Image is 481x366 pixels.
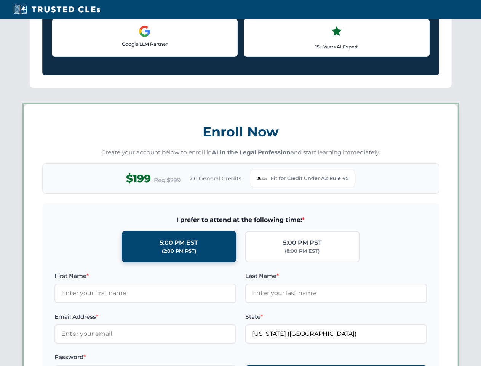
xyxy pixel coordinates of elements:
p: Create your account below to enroll in and start learning immediately. [42,148,439,157]
span: Reg $299 [154,176,181,185]
input: Enter your first name [54,284,236,303]
p: Google LLM Partner [58,40,231,48]
img: Arizona Bar [257,173,268,184]
label: Password [54,353,236,362]
strong: AI in the Legal Profession [212,149,291,156]
img: Google [139,25,151,37]
input: Enter your email [54,324,236,344]
div: 5:00 PM PST [283,238,322,248]
div: (2:00 PM PST) [162,247,196,255]
label: Last Name [245,271,427,281]
input: Arizona (AZ) [245,324,427,344]
span: I prefer to attend at the following time: [54,215,427,225]
input: Enter your last name [245,284,427,303]
img: Trusted CLEs [11,4,102,15]
h3: Enroll Now [42,120,439,144]
div: 5:00 PM EST [160,238,198,248]
span: 2.0 General Credits [190,174,241,183]
div: (8:00 PM EST) [285,247,320,255]
span: Fit for Credit Under AZ Rule 45 [271,175,348,182]
label: Email Address [54,312,236,321]
label: First Name [54,271,236,281]
label: State [245,312,427,321]
p: 15+ Years AI Expert [250,43,423,50]
span: $199 [126,170,151,187]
